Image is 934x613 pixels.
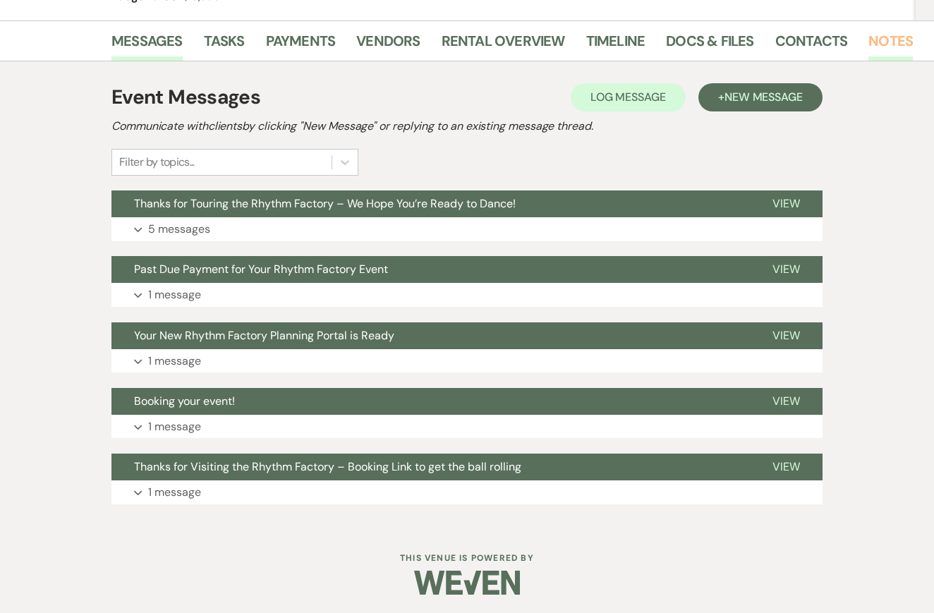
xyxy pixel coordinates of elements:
[868,30,913,61] a: Notes
[111,30,183,61] a: Messages
[442,30,565,61] a: Rental Overview
[111,349,823,373] button: 1 message
[111,454,750,480] button: Thanks for Visiting the Rhythm Factory – Booking Link to get the ball rolling
[111,480,823,504] button: 1 message
[148,418,201,436] p: 1 message
[772,394,800,408] span: View
[134,262,388,277] span: Past Due Payment for Your Rhythm Factory Event
[414,558,520,607] img: Weven Logo
[111,83,260,112] h1: Event Messages
[111,217,823,241] button: 5 messages
[750,322,823,349] button: View
[111,190,750,217] button: Thanks for Touring the Rhythm Factory – We Hope You’re Ready to Dance!
[134,328,394,343] span: Your New Rhythm Factory Planning Portal is Ready
[111,388,750,415] button: Booking your event!
[111,322,750,349] button: Your New Rhythm Factory Planning Portal is Ready
[571,83,686,111] button: Log Message
[772,262,800,277] span: View
[111,415,823,439] button: 1 message
[134,196,516,211] span: Thanks for Touring the Rhythm Factory – We Hope You’re Ready to Dance!
[148,220,210,238] p: 5 messages
[148,483,201,502] p: 1 message
[590,90,666,104] span: Log Message
[750,388,823,415] button: View
[750,256,823,283] button: View
[775,30,848,61] a: Contacts
[724,90,803,104] span: New Message
[119,154,195,171] div: Filter by topics...
[134,459,521,474] span: Thanks for Visiting the Rhythm Factory – Booking Link to get the ball rolling
[772,328,800,343] span: View
[698,83,823,111] button: +New Message
[111,283,823,307] button: 1 message
[204,30,245,61] a: Tasks
[772,196,800,211] span: View
[356,30,420,61] a: Vendors
[111,118,823,135] h2: Communicate with clients by clicking "New Message" or replying to an existing message thread.
[148,286,201,304] p: 1 message
[666,30,753,61] a: Docs & Files
[750,454,823,480] button: View
[134,394,235,408] span: Booking your event!
[772,459,800,474] span: View
[266,30,336,61] a: Payments
[750,190,823,217] button: View
[586,30,645,61] a: Timeline
[148,352,201,370] p: 1 message
[111,256,750,283] button: Past Due Payment for Your Rhythm Factory Event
